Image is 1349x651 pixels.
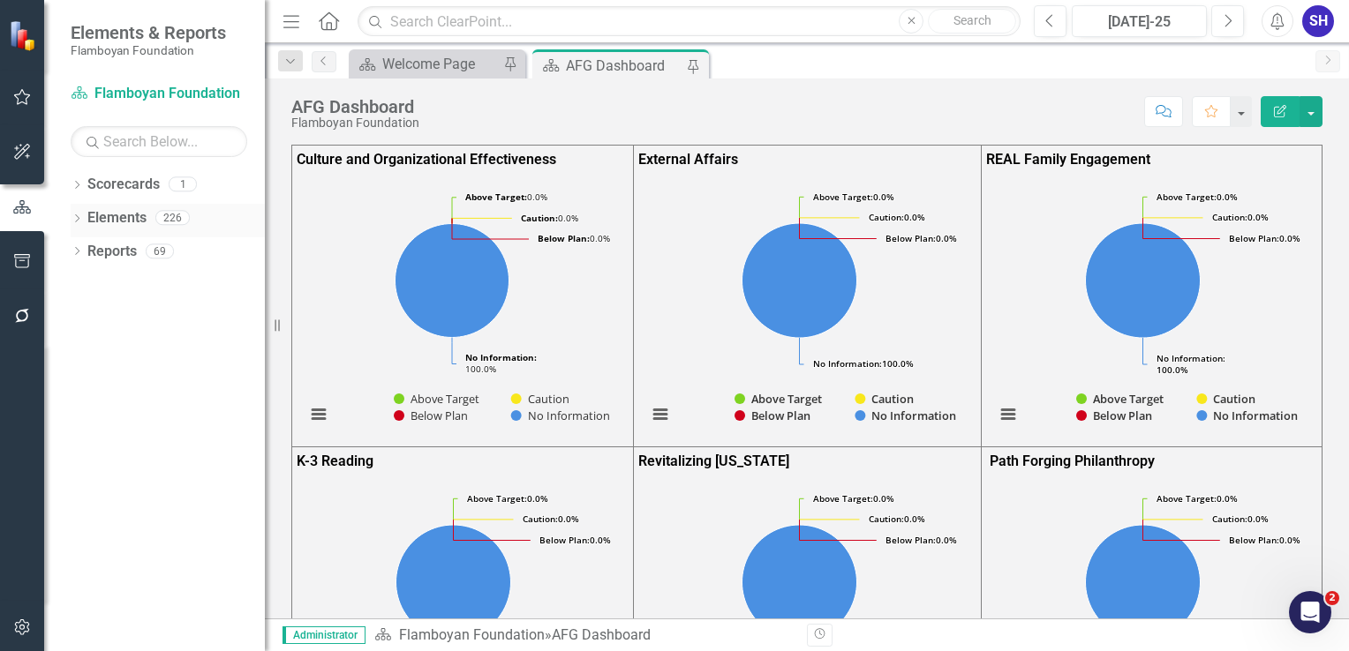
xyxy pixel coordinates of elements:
text: Caution [1213,391,1255,407]
text: 0.0% [539,534,611,546]
button: Show No Information [855,408,955,423]
tspan: Above Target: [813,492,873,505]
text: No Information [871,408,956,423]
text: 0.0% [467,492,548,505]
text: No Information [1213,408,1298,423]
text: 0.0% [869,211,925,223]
tspan: Below Plan: [886,232,936,244]
div: Welcome Page [382,53,499,75]
text: 0.0% [813,492,894,505]
a: Reports [87,242,137,262]
text: 0.0% [813,191,894,203]
tspan: No Information: [465,351,537,363]
tspan: Below Plan: [1229,534,1279,546]
button: [DATE]-25 [1072,5,1207,37]
tspan: Caution: [869,513,904,525]
button: Show Above Target [394,391,480,407]
small: Flamboyan Foundation [71,43,226,57]
button: View chart menu, Chart [306,402,331,427]
text: 100.0% [813,357,914,370]
button: Show Below Plan [1076,408,1153,423]
a: Scorecards [87,175,160,195]
button: Show Above Target [735,391,824,407]
text: 0.0% [1229,534,1300,546]
a: Flamboyan Foundation [71,84,247,104]
strong: REAL Family Engagement [986,151,1150,168]
text: 0.0% [521,212,578,224]
div: [DATE]-25 [1078,11,1201,33]
span: 2 [1325,591,1339,605]
text: 0.0% [886,534,957,546]
path: No Information, 12. [396,525,511,640]
tspan: Below Plan: [539,534,590,546]
button: SH [1302,5,1334,37]
button: Show Below Plan [735,408,811,423]
text: 0.0% [1157,191,1238,203]
div: 1 [169,177,197,192]
tspan: No Information: [813,357,882,370]
iframe: Intercom live chat [1289,591,1331,633]
path: No Information, 11. [742,223,856,338]
tspan: Above Target: [467,492,527,505]
button: Show Below Plan [394,408,469,423]
strong: External Affairs [638,151,738,168]
input: Search ClearPoint... [358,6,1021,37]
svg: Interactive chart [297,177,624,442]
tspan: No Information: [1157,352,1225,364]
a: Elements [87,208,147,228]
text: 100.0% [1157,352,1225,376]
tspan: Below Plan: [1229,232,1279,244]
tspan: Caution: [1212,513,1247,525]
span: Search [953,13,991,27]
span: Elements & Reports [71,22,226,43]
strong: Path Forging Philanthropy [990,453,1155,469]
div: Chart. Highcharts interactive chart. [986,177,1318,442]
span: Administrator [283,626,366,644]
text: 0.0% [869,513,925,525]
tspan: Caution: [523,513,558,525]
a: Flamboyan Foundation [399,626,545,643]
text: 0.0% [538,232,610,244]
div: 226 [155,211,190,226]
tspan: Below Plan: [886,534,936,546]
button: Show Caution [511,391,569,407]
div: 69 [146,243,174,258]
svg: Interactive chart [638,177,972,442]
tspan: Above Target: [1157,191,1217,203]
text: 0.0% [1212,211,1269,223]
text: 0.0% [886,232,957,244]
strong: Revitalizing [US_STATE] [638,453,789,469]
button: View chart menu, Chart [648,402,673,427]
tspan: Above Target: [465,191,527,203]
tspan: Below Plan: [538,232,590,244]
path: No Information, 2. [742,525,856,640]
tspan: Above Target: [813,191,873,203]
div: AFG Dashboard [566,55,682,77]
tspan: Caution: [1212,211,1247,223]
tspan: Caution: [521,212,558,224]
div: » [374,625,794,646]
path: No Information, 8. [396,223,509,337]
button: Search [928,9,1016,34]
a: Welcome Page [353,53,499,75]
button: Show Caution [1196,391,1255,407]
button: Show No Information [1196,408,1297,423]
tspan: Above Target: [1157,492,1217,505]
div: Chart. Highcharts interactive chart. [638,177,976,442]
svg: Interactive chart [986,177,1314,442]
div: Chart. Highcharts interactive chart. [297,177,629,442]
strong: Culture and Organizational Effectiveness [297,151,556,168]
div: Flamboyan Foundation [291,116,419,130]
button: Show Caution [855,391,914,407]
text: Caution [871,391,914,407]
strong: K-3 Reading [297,453,373,469]
text: 0.0% [465,191,547,203]
text: 0.0% [523,513,579,525]
input: Search Below... [71,126,247,157]
button: Show No Information [511,408,609,423]
div: AFG Dashboard [552,626,651,643]
button: View chart menu, Chart [996,402,1021,427]
button: Show Above Target [1076,391,1165,407]
text: 100.0% [465,351,537,375]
